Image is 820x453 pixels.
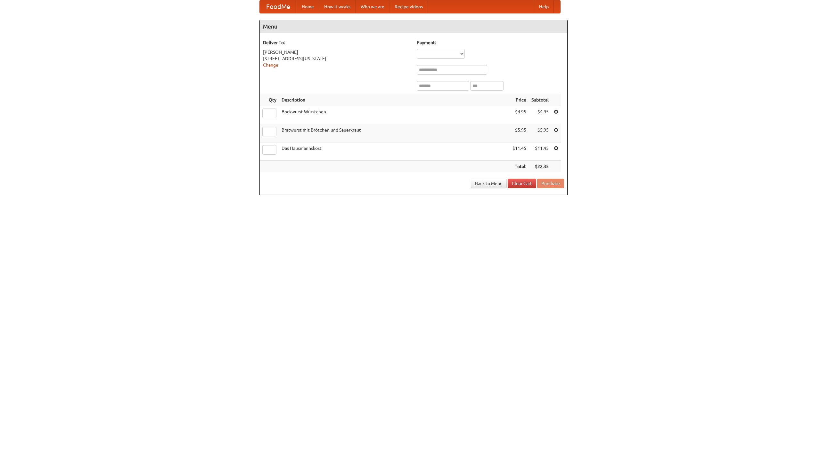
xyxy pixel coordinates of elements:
[260,20,567,33] h4: Menu
[279,94,510,106] th: Description
[279,106,510,124] td: Bockwurst Würstchen
[529,142,551,161] td: $11.45
[529,106,551,124] td: $4.95
[389,0,428,13] a: Recipe videos
[260,0,297,13] a: FoodMe
[510,94,529,106] th: Price
[508,179,536,188] a: Clear Cart
[319,0,356,13] a: How it works
[529,94,551,106] th: Subtotal
[510,106,529,124] td: $4.95
[534,0,554,13] a: Help
[356,0,389,13] a: Who we are
[537,179,564,188] button: Purchase
[297,0,319,13] a: Home
[510,161,529,173] th: Total:
[263,55,410,62] div: [STREET_ADDRESS][US_STATE]
[263,62,278,68] a: Change
[279,142,510,161] td: Das Hausmannskost
[529,124,551,142] td: $5.95
[510,124,529,142] td: $5.95
[417,39,564,46] h5: Payment:
[260,94,279,106] th: Qty
[510,142,529,161] td: $11.45
[279,124,510,142] td: Bratwurst mit Brötchen und Sauerkraut
[263,39,410,46] h5: Deliver To:
[529,161,551,173] th: $22.35
[263,49,410,55] div: [PERSON_NAME]
[471,179,507,188] a: Back to Menu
